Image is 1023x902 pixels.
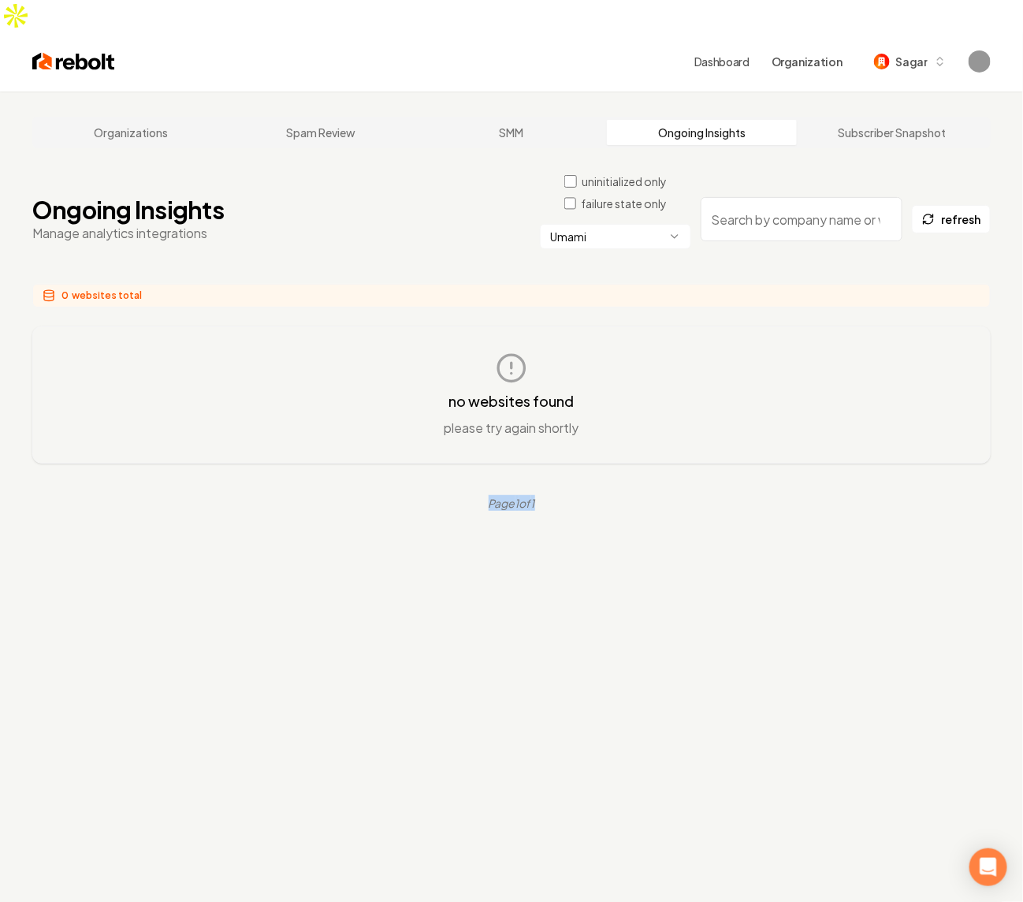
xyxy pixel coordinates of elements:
[607,120,798,145] a: Ongoing Insights
[226,120,417,145] a: Spam Review
[694,54,750,69] a: Dashboard
[35,120,226,145] a: Organizations
[72,289,142,302] span: websites total
[874,54,890,69] img: Sagar
[969,848,1007,886] div: Open Intercom Messenger
[582,173,667,189] label: uninitialized only
[701,197,902,241] input: Search by company name or website ID
[32,224,224,243] p: Manage analytics integrations
[445,419,579,438] p: please try again shortly
[32,50,115,73] img: Rebolt Logo
[489,495,535,511] div: Page 1 of 1
[912,205,991,233] button: refresh
[449,390,575,412] h3: no websites found
[581,196,667,211] label: failure state only
[797,120,988,145] a: Subscriber Snapshot
[896,54,928,70] span: Sagar
[969,50,991,73] button: Open user button
[416,120,607,145] a: SMM
[969,50,991,73] img: Sagar Soni
[61,289,69,302] span: 0
[32,196,224,224] h1: Ongoing Insights
[762,47,852,76] button: Organization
